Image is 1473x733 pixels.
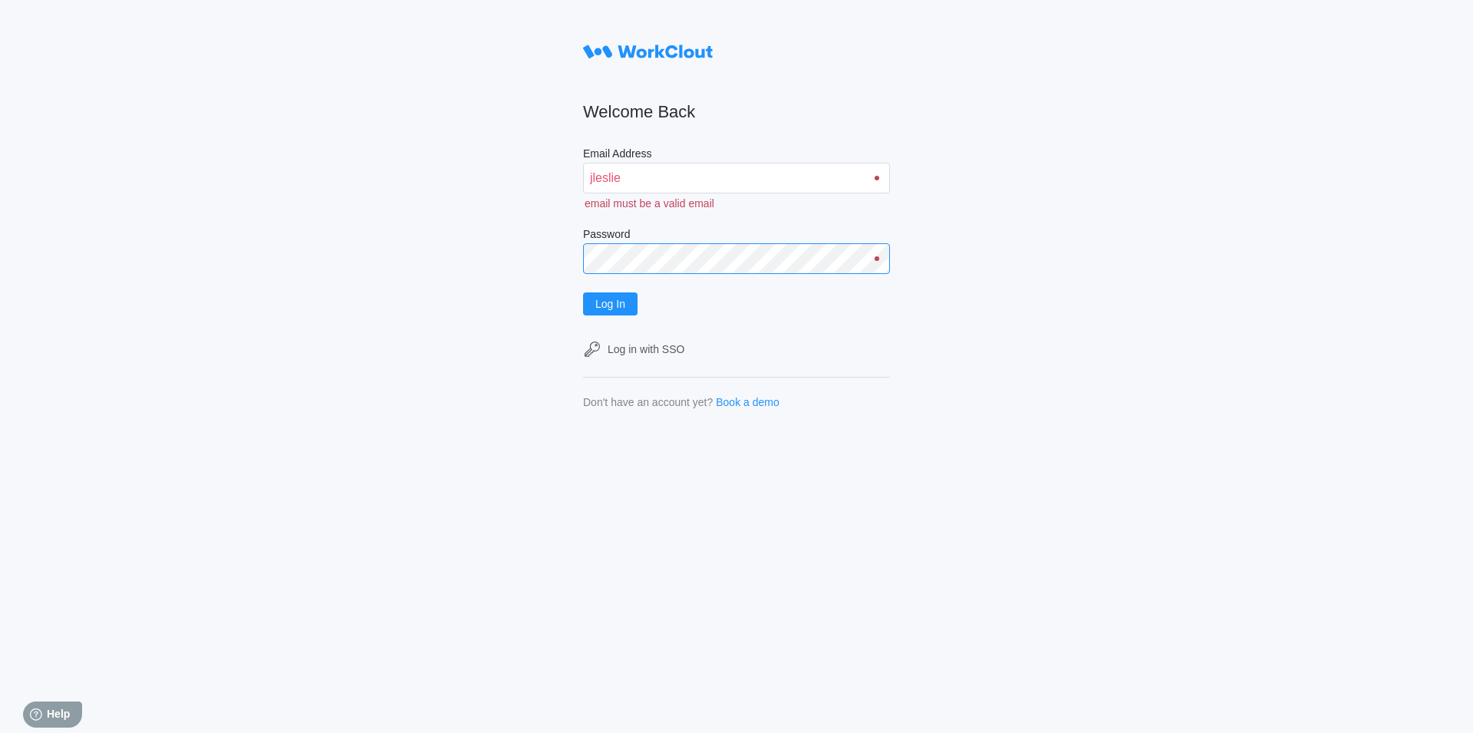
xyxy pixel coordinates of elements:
[608,343,684,355] div: Log in with SSO
[583,396,713,408] div: Don't have an account yet?
[583,101,890,123] h2: Welcome Back
[595,299,625,309] span: Log In
[583,163,890,193] input: Enter your email
[583,292,638,315] button: Log In
[583,228,890,243] label: Password
[583,147,890,163] label: Email Address
[716,396,779,408] a: Book a demo
[583,193,890,210] div: email must be a valid email
[583,340,890,358] a: Log in with SSO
